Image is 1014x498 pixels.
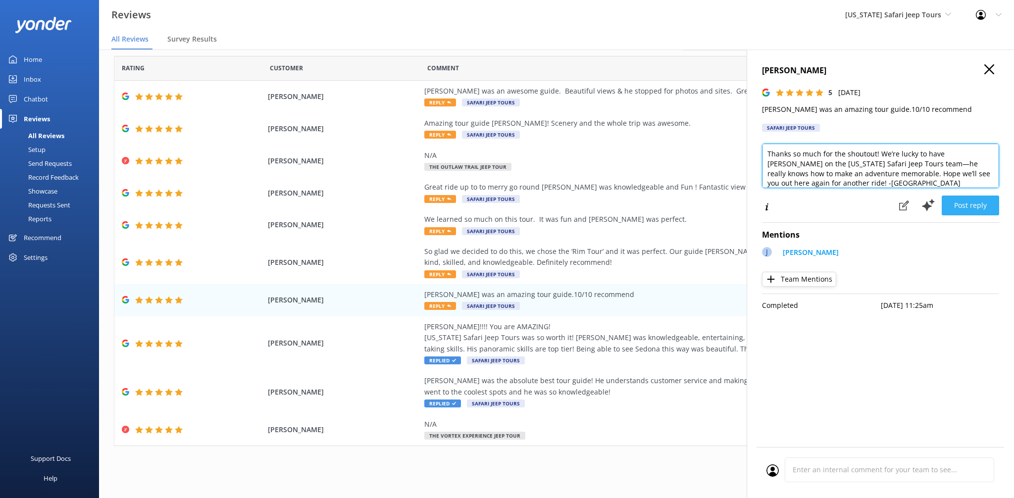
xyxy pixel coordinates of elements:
[462,302,520,310] span: Safari Jeep Tours
[111,7,151,23] h3: Reviews
[24,248,48,267] div: Settings
[462,270,520,278] span: Safari Jeep Tours
[6,170,79,184] div: Record Feedback
[424,99,456,106] span: Reply
[424,163,511,171] span: The Outlaw Trail Jeep Tour
[762,272,836,287] button: Team Mentions
[24,109,50,129] div: Reviews
[268,295,419,305] span: [PERSON_NAME]
[6,212,99,226] a: Reports
[24,89,48,109] div: Chatbot
[424,118,875,129] div: Amazing tour guide [PERSON_NAME]! Scenery and the whole trip was awesome.
[462,131,520,139] span: Safari Jeep Tours
[424,356,461,364] span: Replied
[762,229,999,242] h4: Mentions
[424,227,456,235] span: Reply
[778,247,839,260] a: [PERSON_NAME]
[6,184,57,198] div: Showcase
[6,184,99,198] a: Showcase
[268,257,419,268] span: [PERSON_NAME]
[268,424,419,435] span: [PERSON_NAME]
[268,188,419,199] span: [PERSON_NAME]
[44,468,57,488] div: Help
[424,321,875,354] div: [PERSON_NAME]!!!! You are AMAZING! [US_STATE] Safari Jeep Tours was so worth it! [PERSON_NAME] wa...
[111,34,149,44] span: All Reviews
[762,247,772,257] div: J
[6,143,99,156] a: Setup
[467,356,525,364] span: Safari Jeep Tours
[462,227,520,235] span: Safari Jeep Tours
[31,448,71,468] div: Support Docs
[268,219,419,230] span: [PERSON_NAME]
[984,64,994,75] button: Close
[24,69,41,89] div: Inbox
[6,156,99,170] a: Send Requests
[762,64,999,77] h4: [PERSON_NAME]
[462,99,520,106] span: Safari Jeep Tours
[15,17,72,33] img: yonder-white-logo.png
[424,375,875,398] div: [PERSON_NAME] was the absolute best tour guide! He understands customer service and making sure h...
[462,195,520,203] span: Safari Jeep Tours
[6,143,46,156] div: Setup
[828,88,832,97] span: 5
[838,87,861,98] p: [DATE]
[424,214,875,225] div: We learned so much on this tour. It was fun and [PERSON_NAME] was perfect.
[881,300,1000,311] p: [DATE] 11:25am
[268,387,419,398] span: [PERSON_NAME]
[24,228,61,248] div: Recommend
[424,432,525,440] span: The Vortex Experience Jeep Tour
[424,150,875,161] div: N/A
[762,124,820,132] div: Safari Jeep Tours
[467,399,525,407] span: Safari Jeep Tours
[24,50,42,69] div: Home
[762,144,999,188] textarea: Thanks so much for the shoutout! We’re lucky to have [PERSON_NAME] on the [US_STATE] Safari Jeep ...
[424,86,875,97] div: [PERSON_NAME] was an awesome guide. Beautiful views & he stopped for photos and sites. Great time...
[6,129,99,143] a: All Reviews
[424,289,875,300] div: [PERSON_NAME] was an amazing tour guide.10/10 recommend
[270,63,303,73] span: Date
[6,198,99,212] a: Requests Sent
[424,246,875,268] div: So glad we decided to do this, we chose the ‘Rim Tour’ and it was perfect. Our guide [PERSON_NAME...
[762,300,881,311] p: Completed
[268,155,419,166] span: [PERSON_NAME]
[6,156,72,170] div: Send Requests
[424,419,875,430] div: N/A
[167,34,217,44] span: Survey Results
[424,195,456,203] span: Reply
[6,170,99,184] a: Record Feedback
[424,182,875,193] div: Great ride up to to merry go round [PERSON_NAME] was knowledgeable and Fun ! Fantastic view
[424,399,461,407] span: Replied
[268,338,419,349] span: [PERSON_NAME]
[424,131,456,139] span: Reply
[424,270,456,278] span: Reply
[427,63,459,73] span: Question
[766,464,779,477] img: user_profile.svg
[268,91,419,102] span: [PERSON_NAME]
[6,198,70,212] div: Requests Sent
[122,63,145,73] span: Date
[762,104,999,115] p: [PERSON_NAME] was an amazing tour guide.10/10 recommend
[845,10,941,19] span: [US_STATE] Safari Jeep Tours
[942,196,999,215] button: Post reply
[6,129,64,143] div: All Reviews
[6,212,51,226] div: Reports
[783,247,839,258] p: [PERSON_NAME]
[268,123,419,134] span: [PERSON_NAME]
[424,302,456,310] span: Reply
